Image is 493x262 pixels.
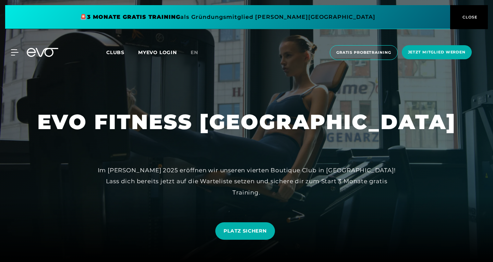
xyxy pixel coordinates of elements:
[138,49,177,55] a: MYEVO LOGIN
[450,5,488,29] button: CLOSE
[328,45,400,60] a: Gratis Probetraining
[106,49,124,55] span: Clubs
[215,222,275,240] a: PLATZ SICHERN
[37,109,456,135] h1: EVO FITNESS [GEOGRAPHIC_DATA]
[224,227,266,235] span: PLATZ SICHERN
[191,49,206,57] a: en
[336,50,391,55] span: Gratis Probetraining
[408,49,466,55] span: Jetzt Mitglied werden
[92,165,401,198] div: Im [PERSON_NAME] 2025 eröffnen wir unseren vierten Boutique Club in [GEOGRAPHIC_DATA]! Lass dich ...
[461,14,478,20] span: CLOSE
[191,49,198,55] span: en
[400,45,474,60] a: Jetzt Mitglied werden
[106,49,138,55] a: Clubs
